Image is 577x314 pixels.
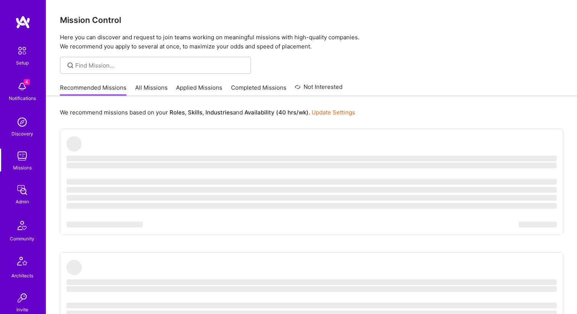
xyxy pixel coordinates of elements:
div: Missions [13,164,32,172]
img: admin teamwork [15,182,30,198]
img: Invite [15,290,30,306]
a: Not Interested [295,82,343,96]
b: Skills [188,109,202,116]
img: teamwork [15,148,30,164]
img: logo [15,15,31,29]
div: Architects [11,272,33,280]
div: Community [10,235,34,243]
img: bell [15,79,30,94]
a: Update Settings [312,109,355,116]
img: Community [13,216,31,235]
input: Find Mission... [75,61,245,69]
h3: Mission Control [60,15,563,25]
div: Invite [16,306,28,314]
p: Here you can discover and request to join teams working on meaningful missions with high-quality ... [60,33,563,51]
div: Notifications [9,94,36,102]
img: discovery [15,114,30,130]
img: setup [14,43,30,59]
img: Architects [13,253,31,272]
a: Completed Missions [231,84,286,96]
p: We recommend missions based on your , , and . [60,108,355,116]
a: All Missions [135,84,168,96]
b: Availability (40 hrs/wk) [244,109,309,116]
b: Industries [205,109,233,116]
a: Applied Missions [176,84,222,96]
div: Setup [16,59,29,67]
i: icon SearchGrey [66,61,75,70]
b: Roles [170,109,185,116]
a: Recommended Missions [60,84,126,96]
span: 4 [24,79,30,85]
div: Discovery [11,130,33,138]
div: Admin [16,198,29,206]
